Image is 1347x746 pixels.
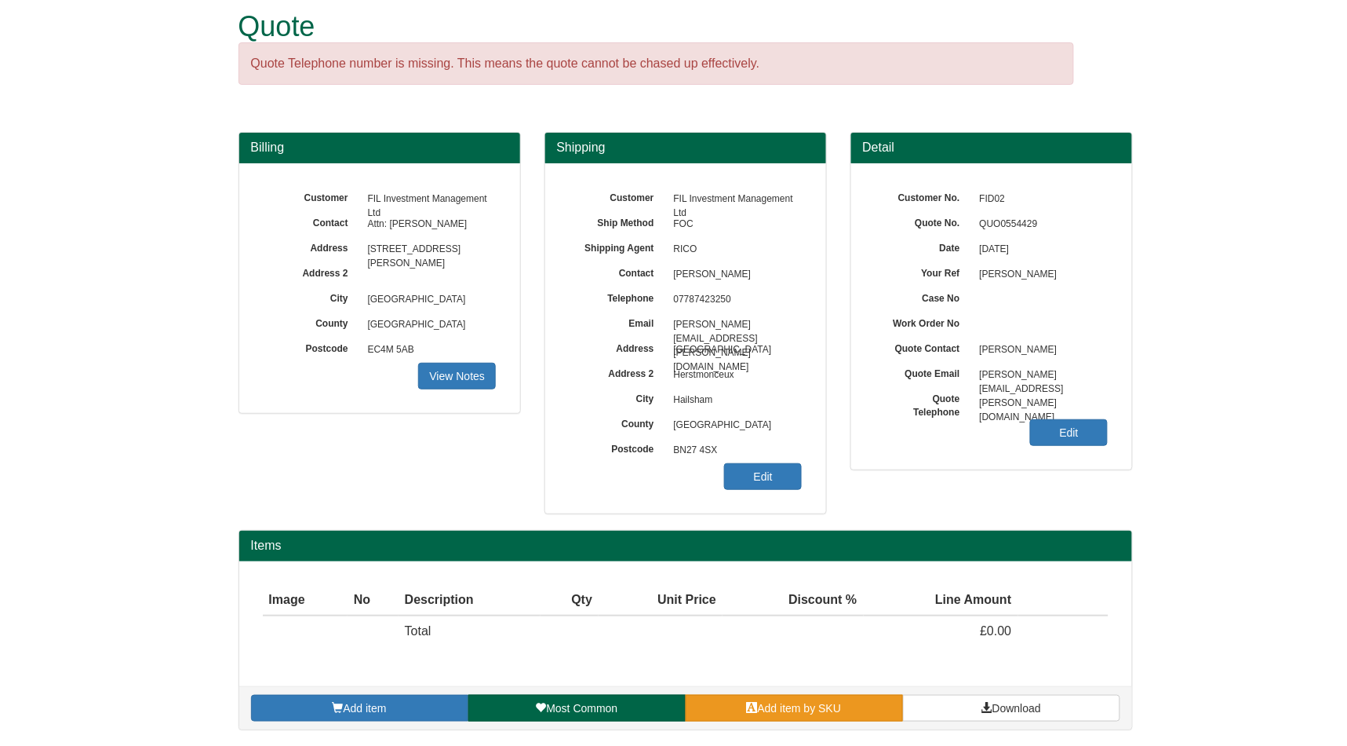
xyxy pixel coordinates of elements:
h3: Billing [251,141,508,155]
span: Add item [343,702,386,715]
label: Your Ref [875,262,972,280]
label: Quote Contact [875,338,972,356]
div: Quote Telephone number is missing. This means the quote cannot be chased up effectively. [238,42,1074,86]
a: Edit [1030,419,1108,446]
label: Email [569,313,666,331]
span: FIL Investment Management Ltd [666,187,803,212]
span: Add item by SKU [758,702,842,715]
label: Date [875,237,972,255]
label: Quote Email [875,363,972,381]
span: BN27 4SX [666,438,803,463]
h2: Items [251,539,1120,553]
span: [PERSON_NAME][EMAIL_ADDRESS][PERSON_NAME][DOMAIN_NAME] [972,363,1109,388]
th: Discount % [723,585,864,616]
span: [PERSON_NAME] [666,262,803,287]
label: Shipping Agent [569,237,666,255]
label: Address [263,237,360,255]
label: City [569,388,666,406]
span: Attn: [PERSON_NAME] [360,212,497,237]
span: RICO [666,237,803,262]
span: [GEOGRAPHIC_DATA] [666,413,803,438]
span: FID02 [972,187,1109,212]
label: Case No [875,287,972,305]
label: Quote No. [875,212,972,230]
label: Postcode [263,338,360,356]
label: Ship Method [569,212,666,230]
span: [PERSON_NAME] [972,262,1109,287]
span: [PERSON_NAME] [972,338,1109,363]
span: FOC [666,212,803,237]
label: Address 2 [569,363,666,381]
label: Telephone [569,287,666,305]
span: [GEOGRAPHIC_DATA] [360,287,497,313]
span: Hailsham [666,388,803,413]
span: [PERSON_NAME][EMAIL_ADDRESS][PERSON_NAME][DOMAIN_NAME] [666,313,803,338]
span: Most Common [546,702,617,715]
th: Description [399,585,541,616]
label: Customer [569,187,666,205]
a: Download [903,695,1120,722]
th: Image [263,585,348,616]
label: Address 2 [263,262,360,280]
th: No [348,585,399,616]
a: View Notes [418,363,496,389]
label: County [569,413,666,431]
label: Address [569,338,666,356]
label: City [263,287,360,305]
td: Total [399,616,541,647]
span: FIL Investment Management Ltd [360,187,497,212]
h3: Shipping [557,141,814,155]
h1: Quote [238,11,1074,42]
span: EC4M 5AB [360,338,497,363]
label: Work Order No [875,313,972,331]
label: Contact [263,212,360,230]
label: Customer No. [875,187,972,205]
span: Herstmonceux [666,363,803,388]
span: £0.00 [981,624,1012,638]
th: Qty [541,585,599,616]
h3: Detail [863,141,1120,155]
label: County [263,313,360,331]
span: [GEOGRAPHIC_DATA] [360,313,497,338]
span: Download [992,702,1041,715]
label: Quote Telephone [875,388,972,419]
span: [STREET_ADDRESS][PERSON_NAME] [360,237,497,262]
th: Unit Price [599,585,723,616]
span: [GEOGRAPHIC_DATA] [666,338,803,363]
label: Postcode [569,438,666,456]
span: QUO0554429 [972,212,1109,237]
label: Customer [263,187,360,205]
a: Edit [724,463,802,490]
th: Line Amount [864,585,1018,616]
span: 07787423250 [666,287,803,313]
label: Contact [569,262,666,280]
span: [DATE] [972,237,1109,262]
